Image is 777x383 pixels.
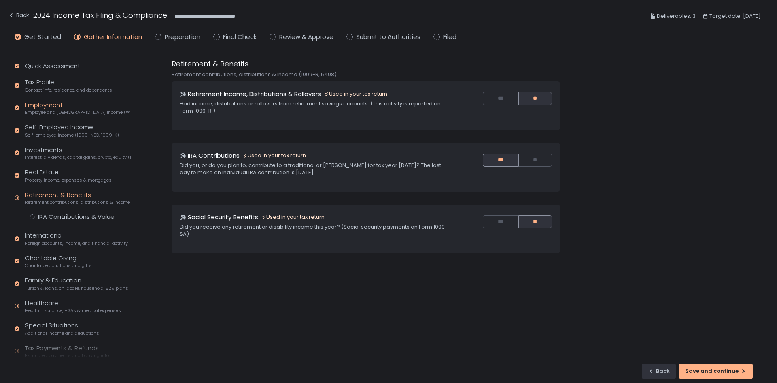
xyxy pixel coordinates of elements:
[188,151,240,160] h1: IRA Contributions
[8,10,29,23] button: Back
[172,58,248,69] h1: Retirement & Benefits
[165,32,200,42] span: Preparation
[25,123,119,138] div: Self-Employed Income
[84,32,142,42] span: Gather Information
[24,32,61,42] span: Get Started
[25,308,121,314] span: Health insurance, HSAs & medical expenses
[324,90,387,98] div: Used in your tax return
[25,177,112,183] span: Property income, expenses & mortgages
[38,213,115,221] div: IRA Contributions & Value
[25,87,112,93] span: Contact info, residence, and dependents
[25,263,92,269] span: Charitable donations and gifts
[679,364,753,379] button: Save and continue
[243,152,306,159] div: Used in your tax return
[642,364,676,379] button: Back
[188,90,321,99] h1: Retirement Income, Distributions & Rollovers
[180,223,450,238] div: Did you receive any retirement or disability income this year? (Social security payments on Form ...
[25,330,99,336] span: Additional income and deductions
[25,62,80,71] div: Quick Assessment
[25,190,132,206] div: Retirement & Benefits
[25,199,132,205] span: Retirement contributions, distributions & income (1099-R, 5498)
[25,344,109,359] div: Tax Payments & Refunds
[261,214,325,221] div: Used in your tax return
[25,109,132,116] span: Employee and [DEMOGRAPHIC_DATA] income (W-2s)
[25,254,92,269] div: Charitable Giving
[25,154,132,160] span: Interest, dividends, capital gains, crypto, equity (1099s, K-1s)
[25,78,112,93] div: Tax Profile
[223,32,257,42] span: Final Check
[33,10,167,21] h1: 2024 Income Tax Filing & Compliance
[709,11,761,21] span: Target date: [DATE]
[25,353,109,359] span: Estimated payments and banking info
[180,162,450,176] div: Did you, or do you plan to, contribute to a traditional or [PERSON_NAME] for tax year [DATE]? The...
[188,213,258,222] h1: Social Security Benefits
[25,132,119,138] span: Self-employed income (1099-NEC, 1099-K)
[25,299,121,314] div: Healthcare
[25,321,99,336] div: Special Situations
[279,32,333,42] span: Review & Approve
[25,101,132,116] div: Employment
[443,32,456,42] span: Filed
[25,240,128,246] span: Foreign accounts, income, and financial activity
[172,71,560,78] div: Retirement contributions, distributions & income (1099-R, 5498)
[657,11,696,21] span: Deliverables: 3
[356,32,420,42] span: Submit to Authorities
[25,285,128,291] span: Tuition & loans, childcare, household, 529 plans
[685,368,747,375] div: Save and continue
[25,145,132,161] div: Investments
[8,11,29,20] div: Back
[25,168,112,183] div: Real Estate
[180,100,450,115] div: Had income, distributions or rollovers from retirement savings accounts. (This activity is report...
[648,368,670,375] div: Back
[25,231,128,246] div: International
[25,276,128,291] div: Family & Education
